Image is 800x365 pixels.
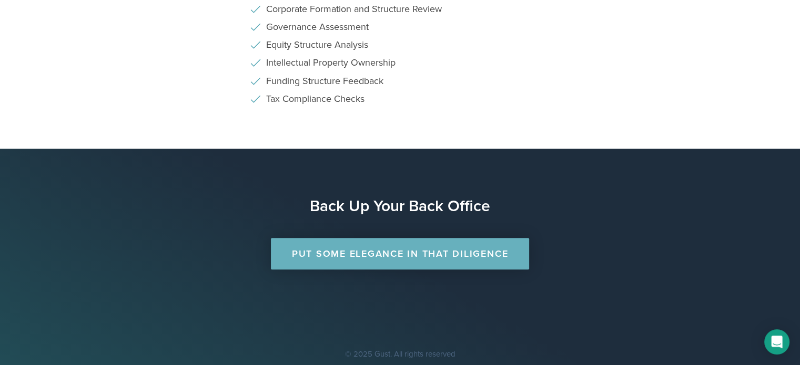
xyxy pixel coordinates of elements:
[764,329,789,354] div: Open Intercom Messenger
[250,76,550,86] li: Funding Structure Feedback
[250,58,550,68] li: Intellectual Property Ownership
[250,4,550,14] li: Corporate Formation and Structure Review
[250,94,550,104] li: Tax Compliance Checks
[250,22,550,32] li: Governance Assessment
[271,238,529,269] a: Put Some Elegance in that Diligence
[5,196,795,217] h1: Back Up Your Back Office
[250,40,550,50] li: Equity Structure Analysis
[5,348,795,360] p: © 2025 Gust. All rights reserved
